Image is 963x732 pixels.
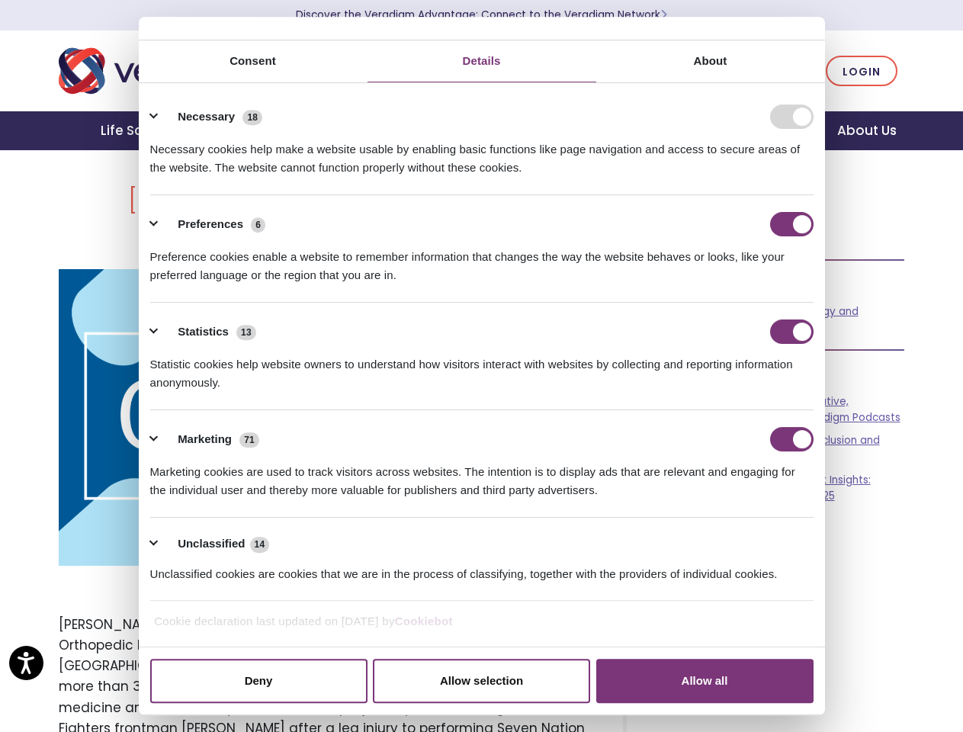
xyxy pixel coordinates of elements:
button: Necessary (18) [150,104,272,129]
a: Life Sciences [82,111,209,150]
h1: [PERSON_NAME] – Rock and Roll Orthopedic Innovator [59,186,586,245]
button: Unclassified (14) [150,535,279,554]
div: Necessary cookies help make a website usable by enabling basic functions like page navigation and... [150,129,814,177]
button: Deny [150,659,368,703]
a: Login [826,56,897,87]
label: Marketing [178,431,232,448]
button: Allow selection [373,659,590,703]
label: Necessary [178,108,235,126]
a: Details [368,40,596,82]
button: Marketing (71) [150,427,269,451]
a: Consent [139,40,368,82]
a: Cookiebot [395,615,453,628]
button: Statistics (13) [150,319,266,344]
div: Preference cookies enable a website to remember information that changes the way the website beha... [150,236,814,284]
div: Unclassified cookies are cookies that we are in the process of classifying, together with the pro... [150,554,814,583]
div: Cookie declaration last updated on [DATE] by [143,612,820,642]
a: About Us [819,111,915,150]
a: About [596,40,825,82]
label: Statistics [178,323,229,341]
label: Preferences [178,216,243,233]
img: Veradigm logo [59,46,268,96]
a: Discover the Veradigm Advantage: Connect to the Veradigm NetworkLearn More [296,8,667,22]
button: Allow all [596,659,814,703]
button: Preferences (6) [150,212,275,236]
div: Statistic cookies help website owners to understand how visitors interact with websites by collec... [150,344,814,392]
div: Marketing cookies are used to track visitors across websites. The intention is to display ads tha... [150,451,814,499]
span: Learn More [660,8,667,22]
